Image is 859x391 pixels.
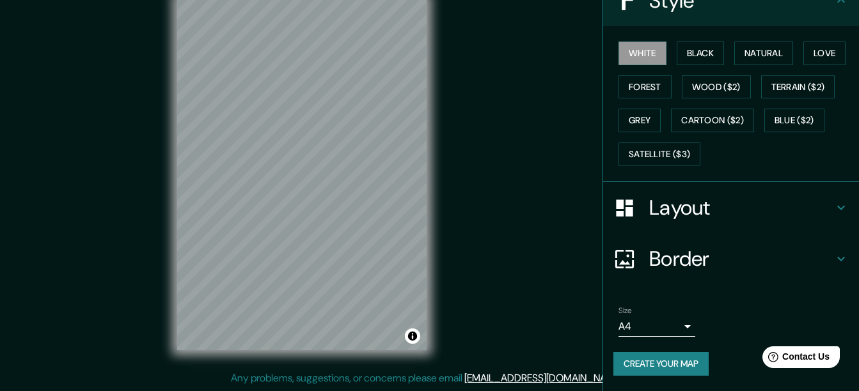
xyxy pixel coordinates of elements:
[671,109,754,132] button: Cartoon ($2)
[619,42,666,65] button: White
[803,42,846,65] button: Love
[603,182,859,233] div: Layout
[649,246,833,272] h4: Border
[464,371,622,385] a: [EMAIL_ADDRESS][DOMAIN_NAME]
[619,142,700,166] button: Satellite ($3)
[231,371,624,386] p: Any problems, suggestions, or concerns please email .
[613,352,709,376] button: Create your map
[764,109,824,132] button: Blue ($2)
[619,305,632,316] label: Size
[603,233,859,284] div: Border
[649,195,833,220] h4: Layout
[619,75,672,99] button: Forest
[761,75,835,99] button: Terrain ($2)
[405,328,420,344] button: Toggle attribution
[677,42,725,65] button: Black
[619,109,661,132] button: Grey
[745,341,845,377] iframe: Help widget launcher
[734,42,793,65] button: Natural
[682,75,751,99] button: Wood ($2)
[619,316,695,337] div: A4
